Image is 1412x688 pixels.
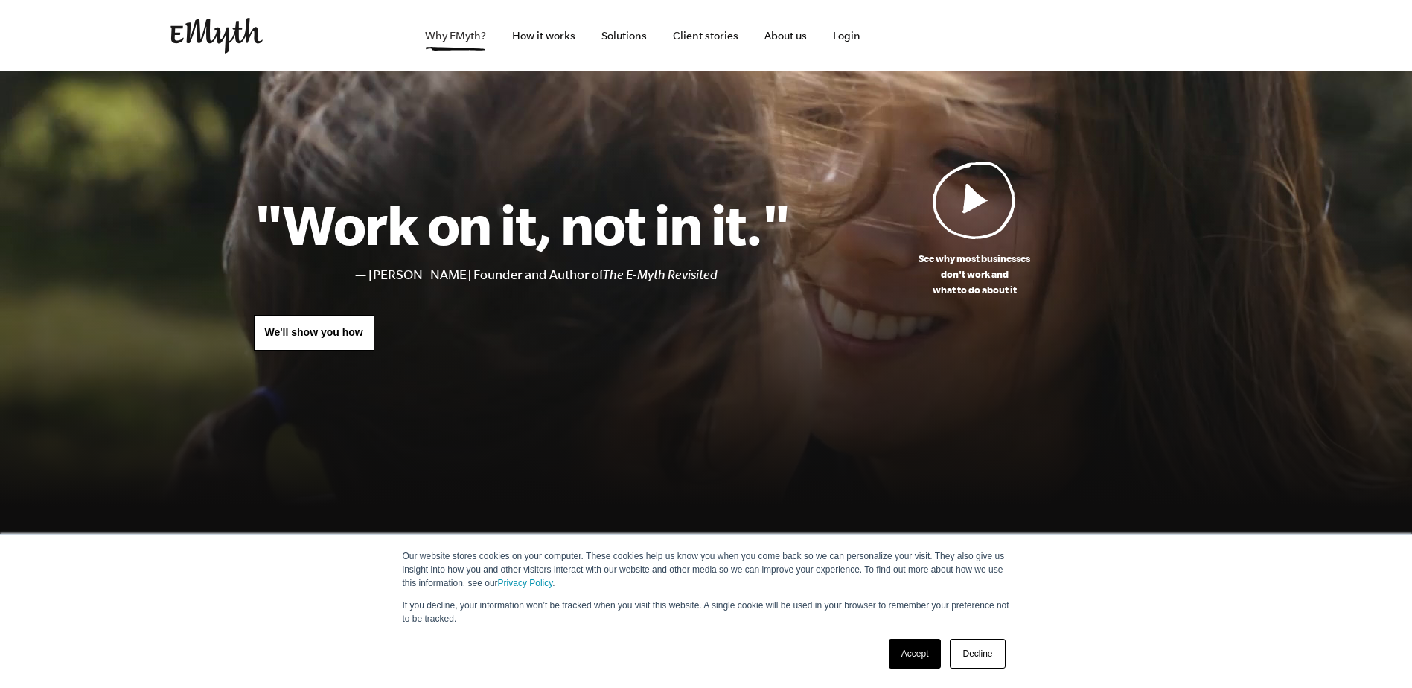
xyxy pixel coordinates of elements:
[922,19,1079,52] iframe: Embedded CTA
[368,264,790,286] li: [PERSON_NAME] Founder and Author of
[1086,19,1242,52] iframe: Embedded CTA
[254,191,790,257] h1: "Work on it, not in it."
[790,251,1159,298] p: See why most businesses don't work and what to do about it
[403,550,1010,590] p: Our website stores cookies on your computer. These cookies help us know you when you come back so...
[265,326,363,338] span: We'll show you how
[603,267,718,282] i: The E-Myth Revisited
[790,161,1159,298] a: See why most businessesdon't work andwhat to do about it
[933,161,1016,239] img: Play Video
[950,639,1005,669] a: Decline
[889,639,942,669] a: Accept
[403,599,1010,625] p: If you decline, your information won’t be tracked when you visit this website. A single cookie wi...
[170,18,263,54] img: EMyth
[498,578,553,588] a: Privacy Policy
[254,315,374,351] a: We'll show you how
